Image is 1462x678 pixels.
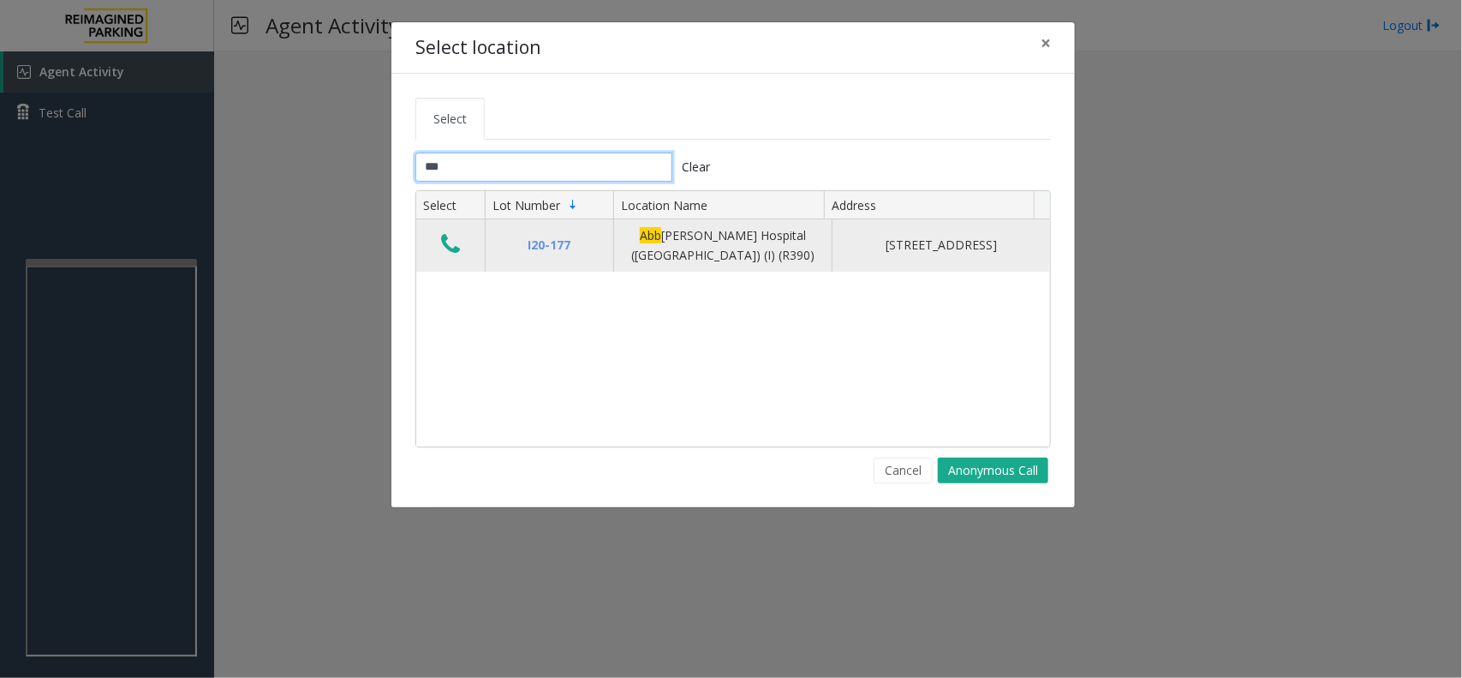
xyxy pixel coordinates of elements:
[640,227,661,243] span: Abb
[433,111,467,127] span: Select
[621,197,707,213] span: Location Name
[415,34,540,62] h4: Select location
[416,191,1050,447] div: Data table
[1029,22,1063,64] button: Close
[492,197,560,213] span: Lot Number
[496,236,603,255] div: I20-177
[672,153,720,182] button: Clear
[624,226,821,265] div: [PERSON_NAME] Hospital ([GEOGRAPHIC_DATA]) (I) (R390)
[416,191,485,220] th: Select
[566,198,580,212] span: Sortable
[874,458,933,483] button: Cancel
[415,98,1051,140] ul: Tabs
[843,236,1040,255] div: [STREET_ADDRESS]
[832,197,876,213] span: Address
[938,458,1048,483] button: Anonymous Call
[1041,31,1051,55] span: ×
